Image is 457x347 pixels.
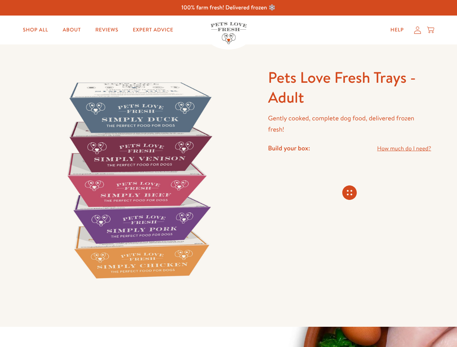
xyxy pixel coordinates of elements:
[211,22,247,44] img: Pets Love Fresh
[268,113,431,135] p: Gently cooked, complete dog food, delivered frozen fresh!
[268,68,431,107] h1: Pets Love Fresh Trays - Adult
[377,144,431,154] a: How much do I need?
[342,185,357,200] svg: Connecting store
[57,23,86,37] a: About
[17,23,54,37] a: Shop All
[385,23,410,37] a: Help
[268,144,310,152] h4: Build your box:
[26,68,251,292] img: Pets Love Fresh Trays - Adult
[127,23,179,37] a: Expert Advice
[89,23,124,37] a: Reviews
